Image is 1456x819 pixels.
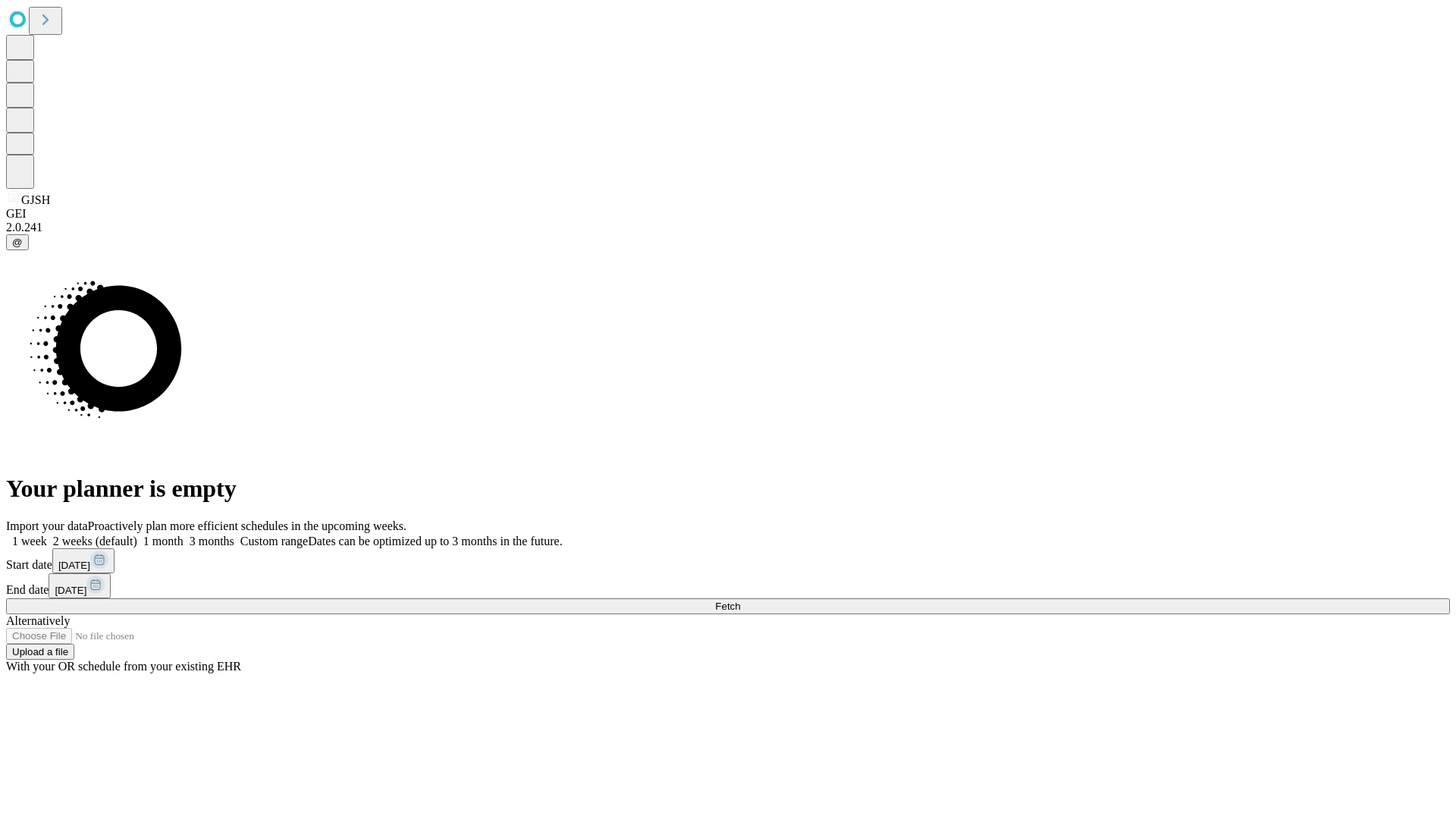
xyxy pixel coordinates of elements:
span: 1 month [143,535,184,548]
div: GEI [6,207,1450,221]
span: Fetch [715,601,740,612]
span: [DATE] [58,560,90,571]
span: Dates can be optimized up to 3 months in the future. [308,535,562,548]
span: Proactively plan more efficient schedules in the upcoming weeks. [88,519,406,532]
span: 2 weeks (default) [53,535,137,548]
div: End date [6,573,1450,598]
h1: Your planner is empty [6,475,1450,503]
div: Start date [6,548,1450,573]
button: [DATE] [49,573,111,598]
button: Fetch [6,598,1450,614]
span: With your OR schedule from your existing EHR [6,660,241,673]
span: Custom range [240,535,308,548]
span: @ [12,237,23,248]
button: @ [6,234,29,250]
button: [DATE] [52,548,115,573]
span: 1 week [12,535,47,548]
span: [DATE] [55,585,86,596]
span: 3 months [190,535,234,548]
button: Upload a file [6,644,74,660]
div: 2.0.241 [6,221,1450,234]
span: GJSH [21,193,50,206]
span: Import your data [6,519,88,532]
span: Alternatively [6,614,70,627]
